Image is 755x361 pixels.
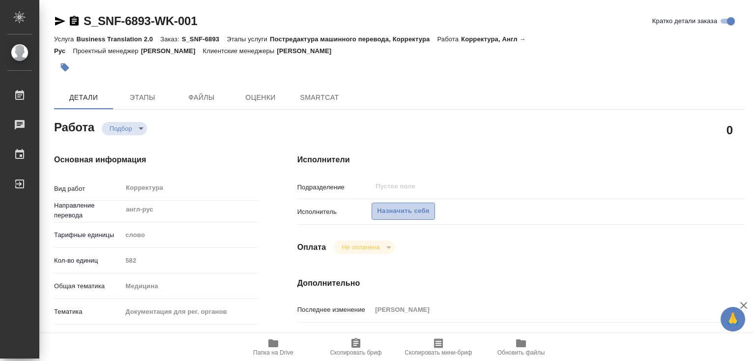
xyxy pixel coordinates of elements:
p: [PERSON_NAME] [141,47,203,55]
h4: Оплата [297,241,326,253]
p: Подразделение [297,182,372,192]
span: SmartCat [296,91,343,104]
span: Файлы [178,91,225,104]
p: S_SNF-6893 [182,35,227,43]
span: Скопировать мини-бриф [405,349,472,356]
span: Скопировать бриф [330,349,381,356]
h4: Основная информация [54,154,258,166]
p: Направление перевода [54,201,122,220]
p: Общая тематика [54,281,122,291]
p: Услуга [54,35,76,43]
button: Скопировать бриф [315,333,397,361]
div: Медицина [122,278,258,295]
p: Работа [437,35,461,43]
div: Подбор [334,241,394,254]
h4: Исполнители [297,154,744,166]
button: Скопировать ссылку [68,15,80,27]
button: Назначить себя [372,203,435,220]
p: Исполнитель [297,207,372,217]
p: Тарифные единицы [54,230,122,240]
input: Пустое поле [122,253,258,268]
input: Пустое поле [375,180,684,192]
p: Постредактура машинного перевода, Корректура [270,35,437,43]
p: Тематика [54,307,122,317]
button: Папка на Drive [232,333,315,361]
h2: Работа [54,118,94,135]
p: Проектный менеджер [73,47,141,55]
span: Детали [60,91,107,104]
span: Назначить себя [377,206,429,217]
button: Обновить файлы [480,333,562,361]
a: S_SNF-6893-WK-001 [84,14,197,28]
span: Нотариальный заказ [68,332,131,342]
div: Подбор [102,122,147,135]
p: Комментарий к работе [297,332,372,342]
p: Вид работ [54,184,122,194]
input: Пустое поле [372,302,707,317]
button: Подбор [107,124,135,133]
p: Последнее изменение [297,305,372,315]
button: Не оплачена [339,243,382,251]
p: [PERSON_NAME] [277,47,339,55]
button: Скопировать ссылку для ЯМессенджера [54,15,66,27]
button: Скопировать мини-бриф [397,333,480,361]
span: Оценки [237,91,284,104]
p: Business Translation 2.0 [76,35,160,43]
span: 🙏 [725,309,741,330]
p: Этапы услуги [227,35,270,43]
div: слово [122,227,258,243]
span: Папка на Drive [253,349,293,356]
button: Добавить тэг [54,57,76,78]
h2: 0 [726,121,733,138]
span: Обновить файлы [497,349,545,356]
p: Клиентские менеджеры [203,47,277,55]
button: 🙏 [721,307,745,331]
p: Заказ: [160,35,181,43]
div: Документация для рег. органов [122,303,258,320]
p: Кол-во единиц [54,256,122,266]
span: Кратко детали заказа [652,16,717,26]
h4: Дополнительно [297,277,744,289]
span: Этапы [119,91,166,104]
